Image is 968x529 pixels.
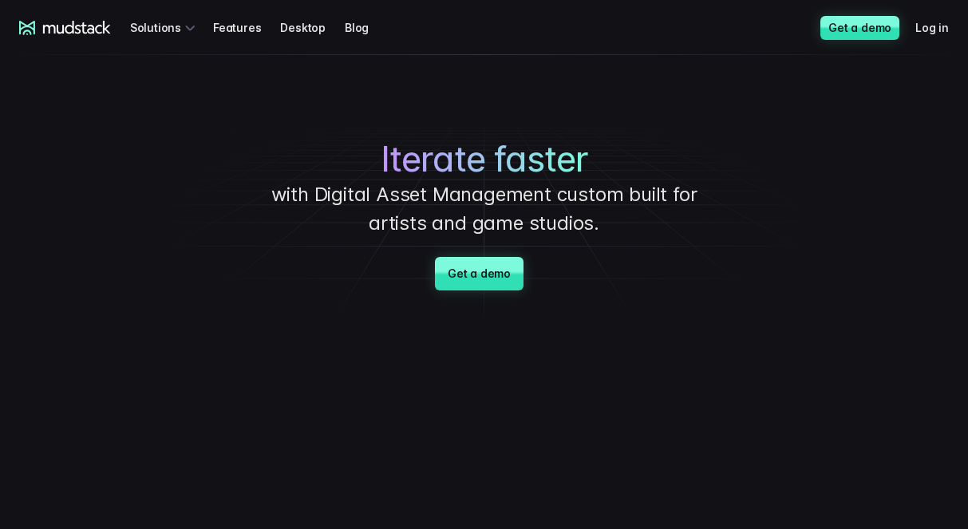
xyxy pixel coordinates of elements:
[280,13,345,42] a: Desktop
[245,180,724,238] p: with Digital Asset Management custom built for artists and game studios.
[915,13,968,42] a: Log in
[213,13,280,42] a: Features
[820,16,899,40] a: Get a demo
[435,257,524,290] a: Get a demo
[345,13,388,42] a: Blog
[19,21,111,35] a: mudstack logo
[130,13,200,42] div: Solutions
[381,138,588,180] span: Iterate faster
